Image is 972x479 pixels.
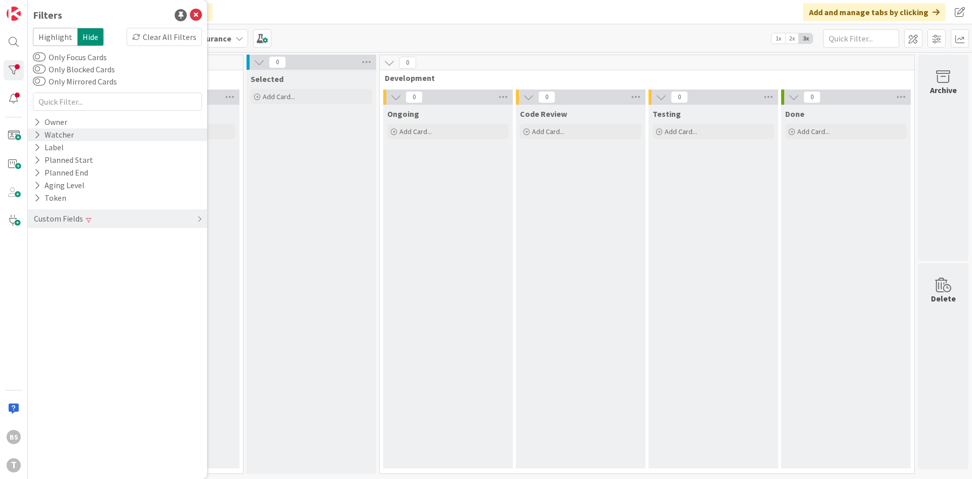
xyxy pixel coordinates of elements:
[33,52,46,62] button: Only Focus Cards
[797,127,830,136] span: Add Card...
[671,91,688,103] span: 0
[33,128,75,141] div: Watcher
[520,109,567,119] span: Code Review
[33,154,94,166] div: Planned Start
[823,29,899,48] input: Quick Filter...
[33,179,86,192] div: Aging Level
[406,91,423,103] span: 0
[33,51,107,63] label: Only Focus Cards
[77,28,104,46] span: Hide
[33,93,202,111] input: Quick Filter...
[387,109,419,119] span: Ongoing
[785,33,799,43] span: 2x
[33,75,117,88] label: Only Mirrored Cards
[33,141,65,154] div: Label
[269,56,286,68] span: 0
[7,458,21,472] div: T
[399,127,432,136] span: Add Card...
[33,63,115,75] label: Only Blocked Cards
[33,76,46,86] button: Only Mirrored Cards
[33,28,77,46] span: Highlight
[263,92,295,101] span: Add Card...
[931,292,956,304] div: Delete
[772,33,785,43] span: 1x
[538,91,555,103] span: 0
[930,84,957,96] div: Archive
[532,127,564,136] span: Add Card...
[33,8,62,23] div: Filters
[33,116,68,128] div: Owner
[7,7,21,21] img: Visit kanbanzone.com
[399,57,416,69] span: 0
[653,109,681,119] span: Testing
[33,166,89,179] div: Planned End
[385,73,902,83] span: Development
[33,212,84,225] div: Custom Fields
[7,430,21,444] div: BS
[785,109,804,119] span: Done
[251,74,283,84] span: Selected
[127,28,202,46] div: Clear All Filters
[665,127,697,136] span: Add Card...
[803,3,946,21] div: Add and manage tabs by clicking
[33,64,46,74] button: Only Blocked Cards
[803,91,821,103] span: 0
[799,33,813,43] span: 3x
[33,192,67,204] div: Token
